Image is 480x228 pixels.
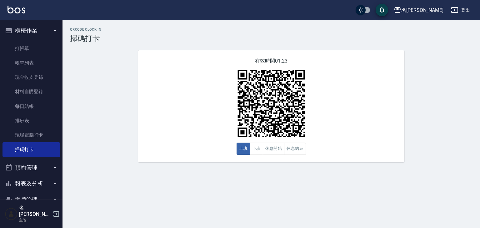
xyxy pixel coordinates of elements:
button: 下班 [250,143,263,155]
a: 每日結帳 [2,99,60,114]
div: 有效時間 01:23 [138,50,404,162]
button: 名[PERSON_NAME] [391,4,446,17]
button: save [376,4,388,16]
button: 登出 [448,4,472,16]
a: 帳單列表 [2,56,60,70]
button: 上班 [237,143,250,155]
button: 預約管理 [2,160,60,176]
a: 現金收支登錄 [2,70,60,84]
button: 報表及分析 [2,175,60,192]
a: 材料自購登錄 [2,84,60,99]
div: 名[PERSON_NAME] [401,6,443,14]
button: 客戶管理 [2,192,60,208]
a: 打帳單 [2,41,60,56]
h2: QRcode Clock In [70,28,472,32]
h5: 名[PERSON_NAME] [19,205,51,217]
a: 掃碼打卡 [2,142,60,157]
button: 休息結束 [284,143,306,155]
img: Person [5,208,17,220]
button: 休息開始 [263,143,285,155]
p: 主管 [19,217,51,223]
a: 排班表 [2,114,60,128]
h3: 掃碼打卡 [70,34,472,43]
img: Logo [7,6,25,13]
a: 現場電腦打卡 [2,128,60,142]
button: 櫃檯作業 [2,23,60,39]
